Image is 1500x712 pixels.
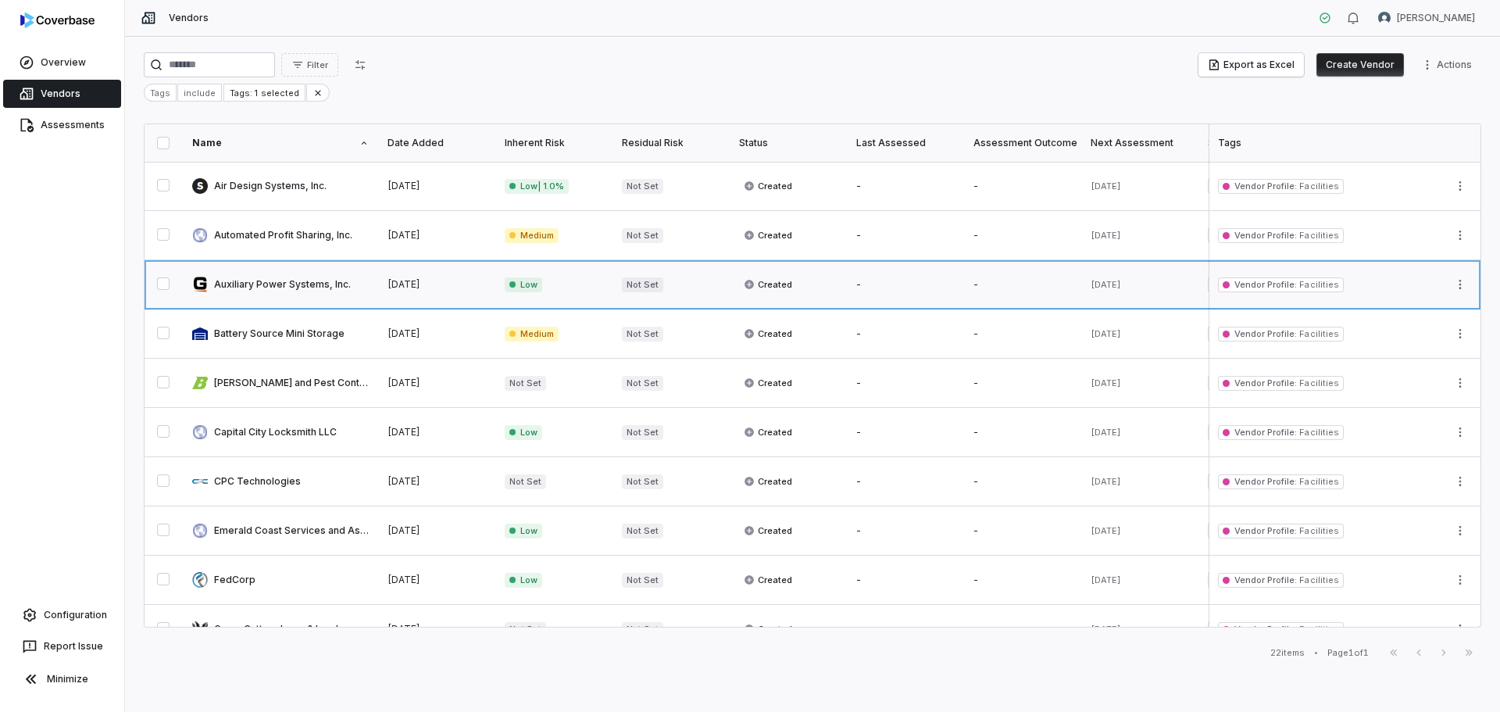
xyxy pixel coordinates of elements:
span: Not Set [622,474,663,489]
span: Not Set [505,376,546,391]
td: - [847,605,964,654]
span: [DATE] [1091,279,1121,290]
td: - [964,408,1081,457]
span: [DATE] [387,574,420,585]
td: - [964,556,1081,605]
span: Not Set [622,425,663,440]
span: Created [744,377,792,389]
div: 22 items [1270,647,1305,659]
img: logo-D7KZi-bG.svg [20,13,95,28]
button: Create Vendor [1316,53,1404,77]
span: Facilities [1297,181,1338,191]
td: - [847,309,964,359]
td: - [847,359,964,408]
button: More actions [1448,273,1473,296]
span: ATM Lease Agreement [1208,227,1295,243]
button: More actions [1448,174,1473,198]
span: Not Set [622,277,663,292]
span: Not Set [622,228,663,243]
span: [DATE] [387,524,420,536]
a: Vendors [3,80,121,108]
a: Overview [3,48,121,77]
span: Not Set [622,573,663,588]
span: Not Set [505,474,546,489]
span: Created [744,327,792,340]
span: Facilities [1297,525,1338,536]
span: Vendor Profile : [1234,525,1297,536]
span: Vendor Profile : [1234,230,1297,241]
div: • [1314,647,1318,658]
td: - [847,408,964,457]
span: Not Set [505,622,546,637]
span: Facilities [1297,230,1338,241]
button: More actions [1448,322,1473,345]
div: Residual Risk [622,137,720,149]
div: Assessment Outcome [973,137,1072,149]
td: - [964,211,1081,260]
span: Created [744,524,792,537]
div: Tags [1218,137,1434,149]
div: Last Assessed [856,137,955,149]
span: Facilities [1297,574,1338,585]
div: Tags: 1 selected [223,84,305,102]
span: Copier/Printer/Scanner Services [1208,474,1295,489]
span: Created [744,180,792,192]
span: [DATE] [1091,574,1121,585]
button: More actions [1448,371,1473,395]
span: Equipment/Maintenance [1208,277,1295,292]
span: Created [744,426,792,438]
span: Vendor Profile : [1234,574,1297,585]
div: Tags [144,84,177,102]
span: Created [744,623,792,635]
span: Not Set [622,179,663,194]
span: Medium [505,228,559,243]
span: [DATE] [1091,328,1121,339]
span: Property Maintenance [1208,375,1295,391]
td: - [847,506,964,556]
span: Filter [307,59,328,71]
button: More actions [1448,519,1473,542]
button: Filter [281,53,338,77]
span: [DATE] [387,180,420,191]
div: Next Assessment [1091,137,1189,149]
button: More actions [1448,617,1473,641]
span: [DATE] [1091,181,1121,191]
div: Date Added [387,137,486,149]
span: Vendor Profile : [1234,476,1297,487]
img: Liz Gilmore avatar [1378,12,1391,24]
span: Overview [41,56,86,69]
span: Created [744,574,792,586]
span: Facilities [1297,328,1338,339]
span: ATM Lease Space [1208,572,1295,588]
span: Facilities [1297,624,1338,635]
button: More actions [1448,420,1473,444]
span: Not Set [622,622,663,637]
span: Vendor Profile : [1234,328,1297,339]
span: Not Set [622,524,663,538]
span: [DATE] [387,278,420,290]
button: Export as Excel [1198,53,1304,77]
span: Low | 1.0% [505,179,569,194]
span: [DATE] [387,229,420,241]
span: Created [744,278,792,291]
button: More actions [1448,224,1473,247]
span: [PERSON_NAME] [1397,12,1475,24]
td: - [847,260,964,309]
td: - [964,506,1081,556]
button: Report Issue [6,632,118,660]
div: Inherent Risk [505,137,603,149]
span: [DATE] [387,377,420,388]
span: [DATE] [387,475,420,487]
span: Vendor Profile : [1234,624,1297,635]
span: [DATE] [1091,377,1121,388]
button: More actions [1448,568,1473,592]
div: Page 1 of 1 [1327,647,1369,659]
td: - [964,162,1081,211]
span: Facilities [1297,279,1338,290]
span: [DATE] [1091,476,1121,487]
span: Low [505,524,542,538]
span: Storage Facility [1208,326,1295,342]
span: Medium [505,327,559,342]
td: - [847,556,964,605]
span: [DATE] [387,623,420,635]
